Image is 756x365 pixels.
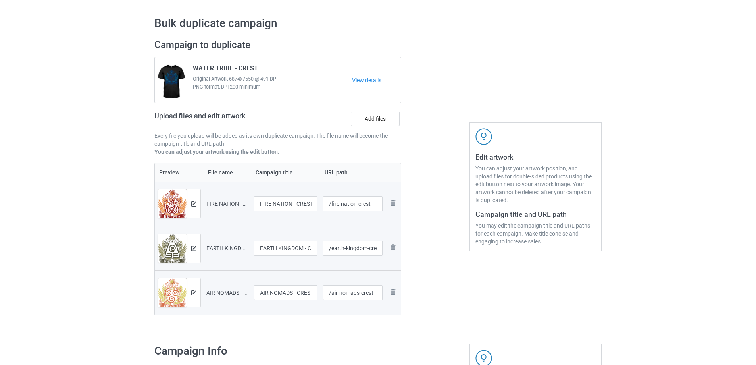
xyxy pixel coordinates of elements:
[475,164,596,204] div: You can adjust your artwork position, and upload files for double-sided products using the edit b...
[251,163,320,182] th: Campaign title
[193,83,352,91] span: PNG format, DPI 200 minimum
[154,112,302,126] h2: Upload files and edit artwork
[388,198,398,208] img: svg+xml;base64,PD94bWwgdmVyc2lvbj0iMS4wIiBlbmNvZGluZz0iVVRGLTgiPz4KPHN2ZyB3aWR0aD0iMjhweCIgaGVpZ2...
[154,39,401,51] h2: Campaign to duplicate
[154,149,279,155] b: You can adjust your artwork using the edit button.
[206,244,248,252] div: EARTH KINGDOM - CREST.png
[351,112,400,126] label: Add files
[193,64,258,75] span: WATER TRIBE - CREST
[154,344,390,358] h1: Campaign Info
[320,163,386,182] th: URL path
[155,163,204,182] th: Preview
[191,201,196,207] img: svg+xml;base64,PD94bWwgdmVyc2lvbj0iMS4wIiBlbmNvZGluZz0iVVRGLTgiPz4KPHN2ZyB3aWR0aD0iMTRweCIgaGVpZ2...
[475,222,596,245] div: You may edit the campaign title and URL paths for each campaign. Make title concise and engaging ...
[204,163,251,182] th: File name
[158,189,187,221] img: original.png
[388,243,398,252] img: svg+xml;base64,PD94bWwgdmVyc2lvbj0iMS4wIiBlbmNvZGluZz0iVVRGLTgiPz4KPHN2ZyB3aWR0aD0iMjhweCIgaGVpZ2...
[475,128,492,145] img: svg+xml;base64,PD94bWwgdmVyc2lvbj0iMS4wIiBlbmNvZGluZz0iVVRGLTgiPz4KPHN2ZyB3aWR0aD0iNDJweCIgaGVpZ2...
[193,75,352,83] span: Original Artwork 6874x7550 @ 491 DPI
[388,287,398,297] img: svg+xml;base64,PD94bWwgdmVyc2lvbj0iMS4wIiBlbmNvZGluZz0iVVRGLTgiPz4KPHN2ZyB3aWR0aD0iMjhweCIgaGVpZ2...
[154,16,602,31] h1: Bulk duplicate campaign
[475,153,596,162] h3: Edit artwork
[191,246,196,251] img: svg+xml;base64,PD94bWwgdmVyc2lvbj0iMS4wIiBlbmNvZGluZz0iVVRGLTgiPz4KPHN2ZyB3aWR0aD0iMTRweCIgaGVpZ2...
[158,278,187,310] img: original.png
[191,290,196,295] img: svg+xml;base64,PD94bWwgdmVyc2lvbj0iMS4wIiBlbmNvZGluZz0iVVRGLTgiPz4KPHN2ZyB3aWR0aD0iMTRweCIgaGVpZ2...
[352,76,401,84] a: View details
[154,132,401,148] p: Every file you upload will be added as its own duplicate campaign. The file name will become the ...
[158,234,187,265] img: original.png
[206,289,248,297] div: AIR NOMADS - CREST.png
[475,210,596,219] h3: Campaign title and URL path
[206,200,248,208] div: FIRE NATION - CREST.png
